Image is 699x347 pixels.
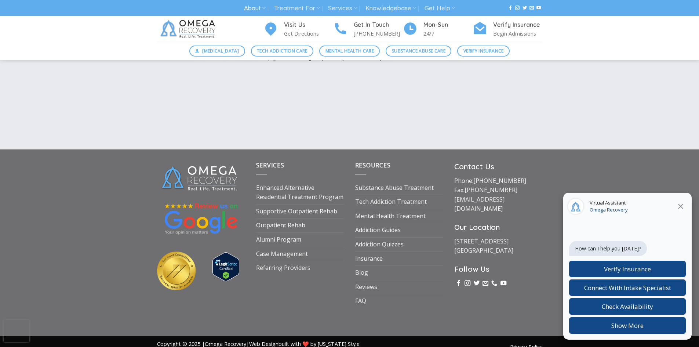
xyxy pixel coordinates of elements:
[457,46,510,57] a: Verify Insurance
[274,1,320,15] a: Treatment For
[354,29,403,38] p: [PHONE_NUMBER]
[355,252,383,266] a: Insurance
[454,162,494,171] strong: Contact Us
[355,266,368,280] a: Blog
[508,6,513,11] a: Follow on Facebook
[456,280,462,287] a: Follow on Facebook
[325,47,374,54] span: Mental Health Care
[493,20,542,30] h4: Verify Insurance
[202,47,239,54] span: [MEDICAL_DATA]
[355,294,366,308] a: FAQ
[355,209,426,223] a: Mental Health Treatment
[333,20,403,38] a: Get In Touch [PHONE_NUMBER]
[529,6,534,11] a: Send us an email
[474,280,480,287] a: Follow on Twitter
[500,280,506,287] a: Follow on YouTube
[454,176,542,214] p: Phone: Fax:
[454,221,542,233] h3: Our Location
[491,280,497,287] a: Call us
[425,1,455,15] a: Get Help
[256,218,305,232] a: Outpatient Rehab
[355,161,391,169] span: Resources
[284,29,333,38] p: Get Directions
[263,20,333,38] a: Visit Us Get Directions
[355,238,404,252] a: Addiction Quizzes
[284,20,333,30] h4: Visit Us
[212,252,239,281] img: Verify Approval for www.omegarecovery.org
[465,280,470,287] a: Follow on Instagram
[256,261,310,275] a: Referring Providers
[523,6,527,11] a: Follow on Twitter
[355,280,377,294] a: Reviews
[4,320,29,342] iframe: reCAPTCHA
[257,47,307,54] span: Tech Addiction Care
[454,237,513,255] a: [STREET_ADDRESS][GEOGRAPHIC_DATA]
[355,181,434,195] a: Substance Abuse Treatment
[515,6,520,11] a: Follow on Instagram
[493,29,542,38] p: Begin Admissions
[355,195,427,209] a: Tech Addiction Treatment
[244,1,266,15] a: About
[157,16,221,42] img: Omega Recovery
[256,247,308,261] a: Case Management
[256,205,337,218] a: Supportive Outpatient Rehab
[256,161,284,169] span: Services
[454,195,505,213] a: [EMAIL_ADDRESS][DOMAIN_NAME]
[473,177,526,185] a: [PHONE_NUMBER]
[212,262,239,270] a: Verify LegitScript Approval for www.omegarecovery.org
[355,223,401,237] a: Addiction Guides
[473,20,542,38] a: Verify Insurance Begin Admissions
[483,280,488,287] a: Send us an email
[256,233,301,247] a: Alumni Program
[465,186,517,194] a: [PHONE_NUMBER]
[256,181,344,204] a: Enhanced Alternative Residential Treatment Program
[319,46,380,57] a: Mental Health Care
[251,46,314,57] a: Tech Addiction Care
[392,47,445,54] span: Substance Abuse Care
[463,47,504,54] span: Verify Insurance
[423,20,473,30] h4: Mon-Sun
[386,46,451,57] a: Substance Abuse Care
[189,46,245,57] a: [MEDICAL_DATA]
[454,263,542,275] h3: Follow Us
[536,6,541,11] a: Follow on YouTube
[365,1,416,15] a: Knowledgebase
[354,20,403,30] h4: Get In Touch
[328,1,357,15] a: Services
[423,29,473,38] p: 24/7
